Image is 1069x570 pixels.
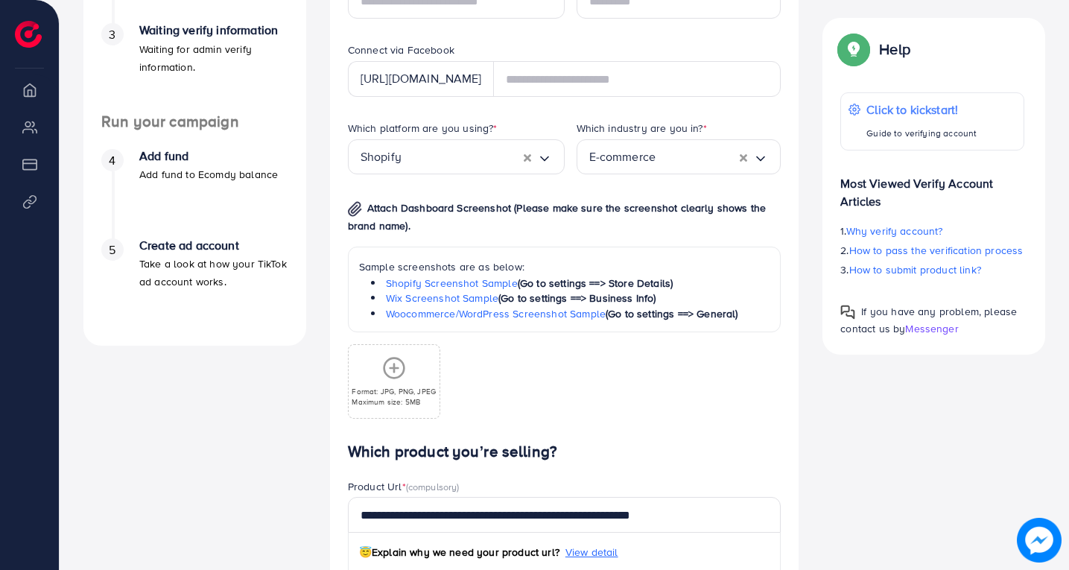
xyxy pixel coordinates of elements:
[577,121,707,136] label: Which industry are you in?
[348,121,498,136] label: Which platform are you using?
[840,36,867,63] img: Popup guide
[139,238,288,253] h4: Create ad account
[840,304,1017,336] span: If you have any problem, please contact us by
[406,480,460,493] span: (compulsory)
[359,545,372,560] span: 😇
[348,139,565,174] div: Search for option
[109,26,115,43] span: 3
[840,162,1024,210] p: Most Viewed Verify Account Articles
[361,145,402,168] span: Shopify
[524,148,531,165] button: Clear Selected
[139,165,278,183] p: Add fund to Ecomdy balance
[348,443,781,461] h4: Which product you’re selling?
[866,101,977,118] p: Click to kickstart!
[386,276,518,291] a: Shopify Screenshot Sample
[83,149,306,238] li: Add fund
[846,224,943,238] span: Why verify account?
[139,40,288,76] p: Waiting for admin verify information.
[109,152,115,169] span: 4
[879,40,910,58] p: Help
[589,145,656,168] span: E-commerce
[348,479,460,494] label: Product Url
[359,258,770,276] p: Sample screenshots are as below:
[577,139,781,174] div: Search for option
[348,200,766,233] span: Attach Dashboard Screenshot (Please make sure the screenshot clearly shows the brand name).
[83,238,306,328] li: Create ad account
[386,291,498,305] a: Wix Screenshot Sample
[359,545,559,560] span: Explain why we need your product url?
[402,145,524,168] input: Search for option
[656,145,740,168] input: Search for option
[348,61,494,97] div: [URL][DOMAIN_NAME]
[740,148,747,165] button: Clear Selected
[840,222,1024,240] p: 1.
[386,306,606,321] a: Woocommerce/WordPress Screenshot Sample
[15,21,42,48] img: logo
[905,321,958,336] span: Messenger
[518,276,673,291] span: (Go to settings ==> Store Details)
[498,291,656,305] span: (Go to settings ==> Business Info)
[352,396,436,407] p: Maximum size: 5MB
[348,201,362,217] img: img
[565,545,618,560] span: View detail
[139,23,288,37] h4: Waiting verify information
[840,261,1024,279] p: 3.
[139,149,278,163] h4: Add fund
[348,42,454,57] label: Connect via Facebook
[840,305,855,320] img: Popup guide
[849,262,981,277] span: How to submit product link?
[109,241,115,259] span: 5
[849,243,1024,258] span: How to pass the verification process
[1021,522,1058,559] img: image
[83,113,306,131] h4: Run your campaign
[840,241,1024,259] p: 2.
[866,124,977,142] p: Guide to verifying account
[352,386,436,396] p: Format: JPG, PNG, JPEG
[83,23,306,113] li: Waiting verify information
[139,255,288,291] p: Take a look at how your TikTok ad account works.
[606,306,737,321] span: (Go to settings ==> General)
